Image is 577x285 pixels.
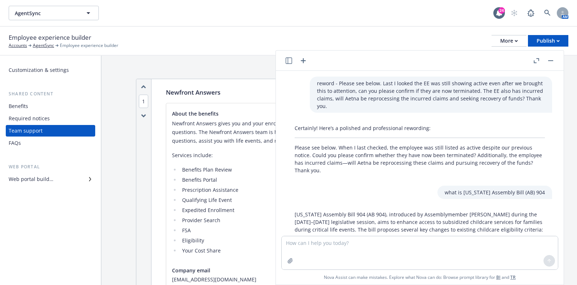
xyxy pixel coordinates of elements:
[9,64,69,76] div: Customization & settings
[180,246,527,255] li: Your Cost Share​
[172,119,527,145] p: Newfront Answers gives you and your enrolled dependents access to a dedicated team of individuals...
[15,9,77,17] span: AgentSync
[166,88,220,97] p: Newfront Answers
[6,163,95,170] div: Web portal
[528,35,568,47] button: Publish
[6,173,95,185] a: Web portal builder
[60,42,118,49] span: Employee experience builder
[524,6,538,20] a: Report a Bug
[6,64,95,76] a: Customization & settings
[180,165,527,174] li: Benefits Plan Review​
[507,6,521,20] a: Start snowing
[9,125,43,137] div: Team support
[6,125,95,137] a: Team support
[9,42,27,49] a: Accounts
[9,173,53,185] div: Web portal builder
[139,98,148,105] button: 1
[180,216,527,225] li: Provider Search​
[9,137,21,149] div: FAQs
[295,124,545,132] p: Certainly! Here’s a polished and professional rewording:
[180,206,527,215] li: Expedited Enrollment​
[537,35,560,46] div: Publish
[6,137,95,149] a: FAQs
[492,35,527,47] button: More
[172,151,527,160] p: Services include:​​
[317,79,545,110] p: reword - Please see below. Last I looked the EE was still showing active even after we brought th...
[500,35,518,46] div: More
[279,270,561,285] span: Nova Assist can make mistakes. Explore what Nova can do: Browse prompt library for and
[540,6,555,20] a: Search
[9,6,99,20] button: AgentSync
[6,113,95,124] a: Required notices
[6,90,95,98] div: Shared content
[180,196,527,204] li: Qualifying Life Event​
[180,236,527,245] li: Eligibility​
[510,274,516,280] a: TR
[9,33,91,42] span: Employee experience builder
[445,189,545,196] p: what is [US_STATE] Assembly Bill (AB) 904
[9,113,50,124] div: Required notices
[9,100,28,112] div: Benefits
[172,267,210,274] span: Company email
[498,7,505,14] div: 24
[180,176,527,184] li: Benefits Portal​
[33,42,54,49] a: AgentSync
[295,144,545,174] p: Please see below. When I last checked, the employee was still listed as active despite our previo...
[295,211,545,233] p: [US_STATE] Assembly Bill 904 (AB 904), introduced by Assemblymember [PERSON_NAME] during the [DAT...
[180,226,527,235] li: FSA​
[180,186,527,194] li: Prescription Assistance​
[172,110,219,117] span: About the benefits
[6,100,95,112] a: Benefits
[139,95,148,108] span: 1
[172,276,527,283] span: [EMAIL_ADDRESS][DOMAIN_NAME]
[496,274,501,280] a: BI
